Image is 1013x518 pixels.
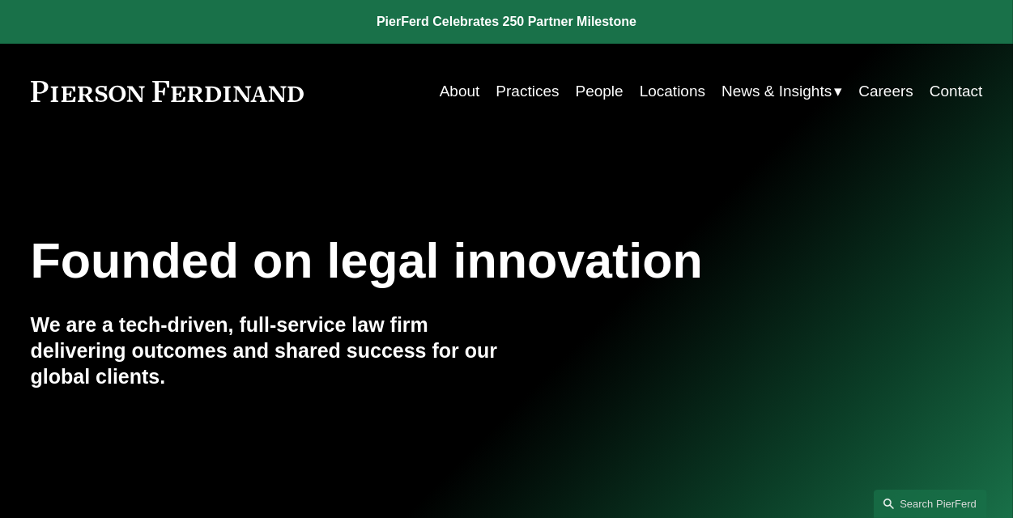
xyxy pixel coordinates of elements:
a: About [440,76,480,107]
span: News & Insights [721,78,832,105]
a: Contact [930,76,982,107]
h4: We are a tech-driven, full-service law firm delivering outcomes and shared success for our global... [31,312,507,389]
a: Search this site [874,490,987,518]
a: Locations [640,76,705,107]
a: Careers [858,76,913,107]
a: Practices [496,76,559,107]
a: People [576,76,624,107]
h1: Founded on legal innovation [31,233,824,290]
a: folder dropdown [721,76,842,107]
